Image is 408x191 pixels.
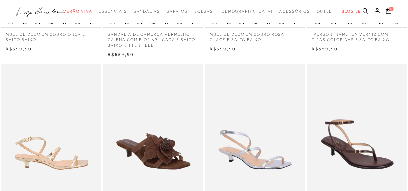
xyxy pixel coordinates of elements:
[220,9,273,14] span: [DEMOGRAPHIC_DATA]
[134,9,160,14] span: Sandálias
[280,9,310,14] span: Acessórios
[317,5,335,18] a: categoryNavScreenReaderText
[280,5,310,18] a: categoryNavScreenReaderText
[317,9,335,14] span: Outlet
[99,5,127,18] a: categoryNavScreenReaderText
[194,9,213,14] span: Bolsas
[6,46,32,51] span: R$399,90
[312,46,338,51] span: R$559,90
[108,52,134,57] span: R$659,90
[389,7,394,11] span: 0
[210,46,236,51] span: R$399,90
[307,28,407,43] a: [PERSON_NAME] EM VERNIZ COM TIRAS COLORIDAS E SALTO BAIXO
[103,28,203,48] a: SANDÁLIA DE CAMURÇA VERMELHO CAIENA COM FLOR APLICADA E SALTO BAIXO KITTEN HEEL
[205,28,305,43] a: MULE DE DEDO EM COURO ROSA GLACÊ E SALTO BAIXO
[342,5,361,18] a: BLOG LB
[167,9,188,14] span: Sapatos
[220,5,273,18] a: noSubCategoriesText
[384,7,393,16] button: 0
[134,5,160,18] a: categoryNavScreenReaderText
[167,5,188,18] a: categoryNavScreenReaderText
[63,5,92,18] a: categoryNavScreenReaderText
[1,28,101,43] a: MULE DE DEDO EM COURO ONÇA E SALTO BAIXO
[194,5,213,18] a: categoryNavScreenReaderText
[63,9,92,14] span: Verão Viva
[342,9,361,14] span: BLOG LB
[99,9,127,14] span: Essenciais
